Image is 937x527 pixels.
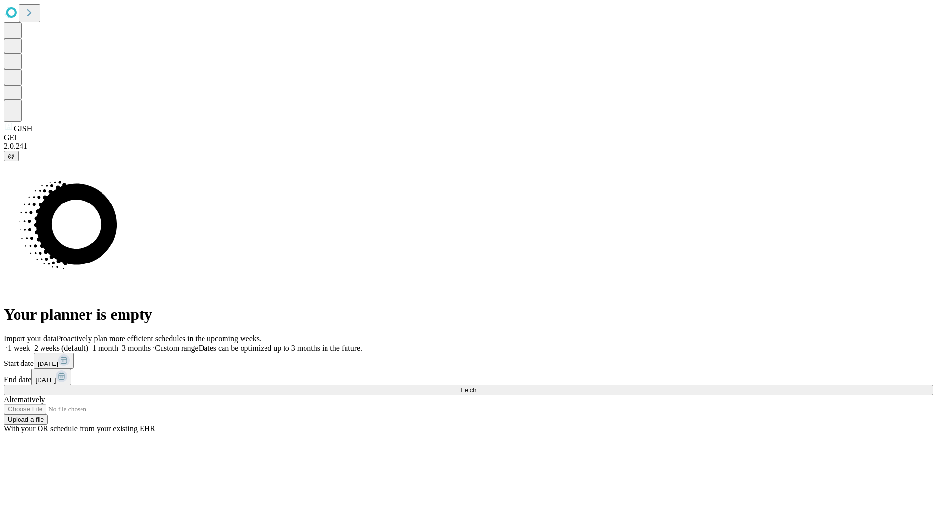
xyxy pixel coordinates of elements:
span: 3 months [122,344,151,352]
span: [DATE] [38,360,58,367]
div: 2.0.241 [4,142,933,151]
button: @ [4,151,19,161]
button: [DATE] [31,369,71,385]
div: Start date [4,353,933,369]
span: Import your data [4,334,57,343]
span: 1 week [8,344,30,352]
span: GJSH [14,124,32,133]
span: Alternatively [4,395,45,404]
div: End date [4,369,933,385]
span: Custom range [155,344,198,352]
span: Dates can be optimized up to 3 months in the future. [199,344,362,352]
span: 2 weeks (default) [34,344,88,352]
h1: Your planner is empty [4,305,933,324]
span: [DATE] [35,376,56,384]
button: Upload a file [4,414,48,425]
div: GEI [4,133,933,142]
span: @ [8,152,15,160]
button: [DATE] [34,353,74,369]
span: With your OR schedule from your existing EHR [4,425,155,433]
span: Fetch [460,386,476,394]
span: Proactively plan more efficient schedules in the upcoming weeks. [57,334,262,343]
span: 1 month [92,344,118,352]
button: Fetch [4,385,933,395]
